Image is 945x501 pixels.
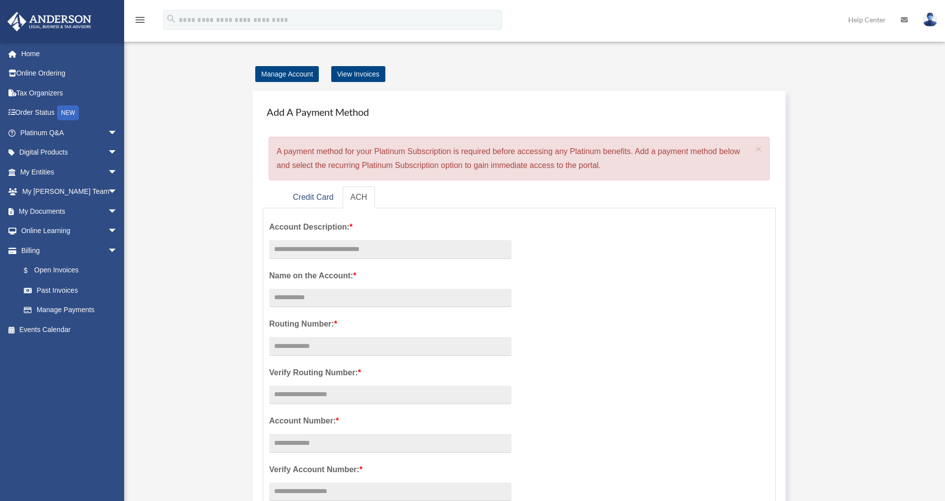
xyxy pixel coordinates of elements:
[269,269,511,283] label: Name on the Account:
[756,143,762,155] span: ×
[14,260,133,281] a: $Open Invoices
[7,162,133,182] a: My Entitiesarrow_drop_down
[7,103,133,123] a: Order StatusNEW
[7,241,133,260] a: Billingarrow_drop_down
[7,44,133,64] a: Home
[263,101,776,123] h4: Add A Payment Method
[269,317,511,331] label: Routing Number:
[166,13,177,24] i: search
[134,14,146,26] i: menu
[255,66,319,82] a: Manage Account
[134,17,146,26] a: menu
[269,137,770,180] div: A payment method for your Platinum Subscription is required before accessing any Platinum benefit...
[923,12,938,27] img: User Pic
[108,143,128,163] span: arrow_drop_down
[269,463,511,477] label: Verify Account Number:
[7,221,133,241] a: Online Learningarrow_drop_down
[108,221,128,242] span: arrow_drop_down
[57,105,79,120] div: NEW
[108,123,128,143] span: arrow_drop_down
[108,182,128,202] span: arrow_drop_down
[14,280,133,300] a: Past Invoices
[331,66,385,82] a: View Invoices
[269,366,511,380] label: Verify Routing Number:
[7,123,133,143] a: Platinum Q&Aarrow_drop_down
[7,320,133,339] a: Events Calendar
[7,64,133,83] a: Online Ordering
[14,300,128,320] a: Manage Payments
[7,83,133,103] a: Tax Organizers
[269,414,511,428] label: Account Number:
[108,162,128,182] span: arrow_drop_down
[269,220,511,234] label: Account Description:
[4,12,94,31] img: Anderson Advisors Platinum Portal
[7,182,133,202] a: My [PERSON_NAME] Teamarrow_drop_down
[108,241,128,261] span: arrow_drop_down
[285,186,342,209] a: Credit Card
[108,201,128,222] span: arrow_drop_down
[7,201,133,221] a: My Documentsarrow_drop_down
[756,144,762,154] button: Close
[343,186,375,209] a: ACH
[7,143,133,163] a: Digital Productsarrow_drop_down
[29,264,34,277] span: $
